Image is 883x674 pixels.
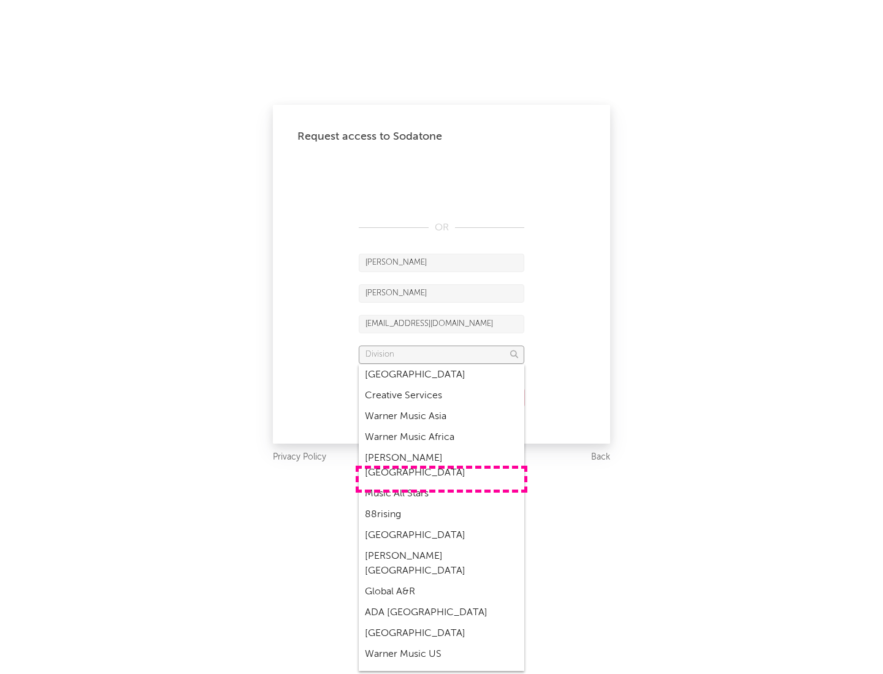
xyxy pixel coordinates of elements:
[359,406,524,427] div: Warner Music Asia
[591,450,610,465] a: Back
[359,427,524,448] div: Warner Music Africa
[359,546,524,581] div: [PERSON_NAME] [GEOGRAPHIC_DATA]
[273,450,326,465] a: Privacy Policy
[359,623,524,644] div: [GEOGRAPHIC_DATA]
[359,254,524,272] input: First Name
[359,365,524,385] div: [GEOGRAPHIC_DATA]
[359,504,524,525] div: 88rising
[359,644,524,665] div: Warner Music US
[359,581,524,602] div: Global A&R
[359,315,524,333] input: Email
[359,221,524,235] div: OR
[359,483,524,504] div: Music All Stars
[359,448,524,483] div: [PERSON_NAME] [GEOGRAPHIC_DATA]
[297,129,586,144] div: Request access to Sodatone
[359,346,524,364] input: Division
[359,525,524,546] div: [GEOGRAPHIC_DATA]
[359,602,524,623] div: ADA [GEOGRAPHIC_DATA]
[359,385,524,406] div: Creative Services
[359,284,524,303] input: Last Name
